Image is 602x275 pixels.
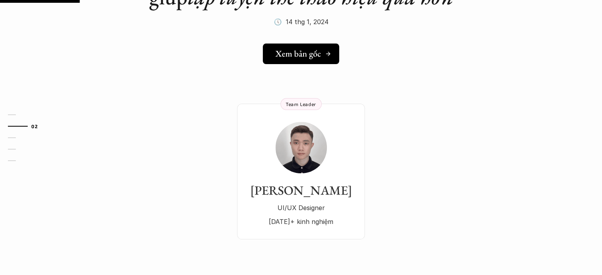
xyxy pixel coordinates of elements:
[245,183,357,198] h3: [PERSON_NAME]
[263,44,339,64] a: Xem bản gốc
[8,121,46,131] a: 02
[31,123,38,129] strong: 02
[275,49,321,59] h5: Xem bản gốc
[274,16,329,28] p: 🕔 14 thg 1, 2024
[245,216,357,228] p: [DATE]+ kinh nghiệm
[245,202,357,214] p: UI/UX Designer
[286,101,316,107] p: Team Leader
[237,104,365,239] a: [PERSON_NAME]UI/UX Designer[DATE]+ kinh nghiệmTeam Leader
